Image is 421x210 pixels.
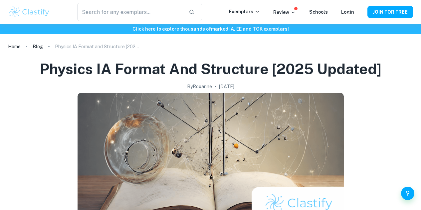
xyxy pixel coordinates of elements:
a: Home [8,42,21,51]
h2: By Roxanne [187,83,212,90]
h6: Click here to explore thousands of marked IA, EE and TOK exemplars ! [1,25,420,33]
a: Blog [33,42,43,51]
button: Help and Feedback [401,187,414,200]
p: Physics IA Format and Structure [2025 updated] [55,43,141,50]
a: Login [341,9,354,15]
p: Review [273,9,296,16]
p: • [215,83,216,90]
h1: Physics IA Format and Structure [2025 updated] [40,59,381,79]
button: JOIN FOR FREE [367,6,413,18]
img: Clastify logo [8,5,50,19]
input: Search for any exemplars... [77,3,184,21]
h2: [DATE] [219,83,234,90]
a: Schools [309,9,328,15]
p: Exemplars [229,8,260,15]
